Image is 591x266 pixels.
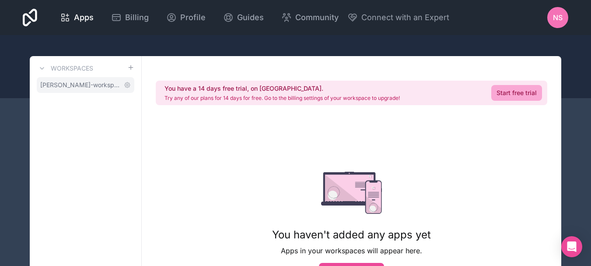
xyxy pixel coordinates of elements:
a: Apps [53,8,101,27]
img: empty state [321,172,382,214]
span: Connect with an Expert [361,11,449,24]
button: Connect with an Expert [347,11,449,24]
span: Guides [237,11,264,24]
span: Community [295,11,339,24]
span: ns [553,12,563,23]
a: [PERSON_NAME]-workspace [37,77,134,93]
h1: You haven't added any apps yet [272,228,431,242]
span: Apps [74,11,94,24]
a: Billing [104,8,156,27]
span: [PERSON_NAME]-workspace [40,81,120,89]
a: Community [274,8,346,27]
p: Apps in your workspaces will appear here. [272,245,431,256]
p: Try any of our plans for 14 days for free. Go to the billing settings of your workspace to upgrade! [164,95,400,102]
span: Profile [180,11,206,24]
a: Profile [159,8,213,27]
a: Start free trial [491,85,542,101]
h3: Workspaces [51,64,93,73]
div: Open Intercom Messenger [561,236,582,257]
a: Workspaces [37,63,93,74]
span: Billing [125,11,149,24]
h2: You have a 14 days free trial, on [GEOGRAPHIC_DATA]. [164,84,400,93]
a: Guides [216,8,271,27]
